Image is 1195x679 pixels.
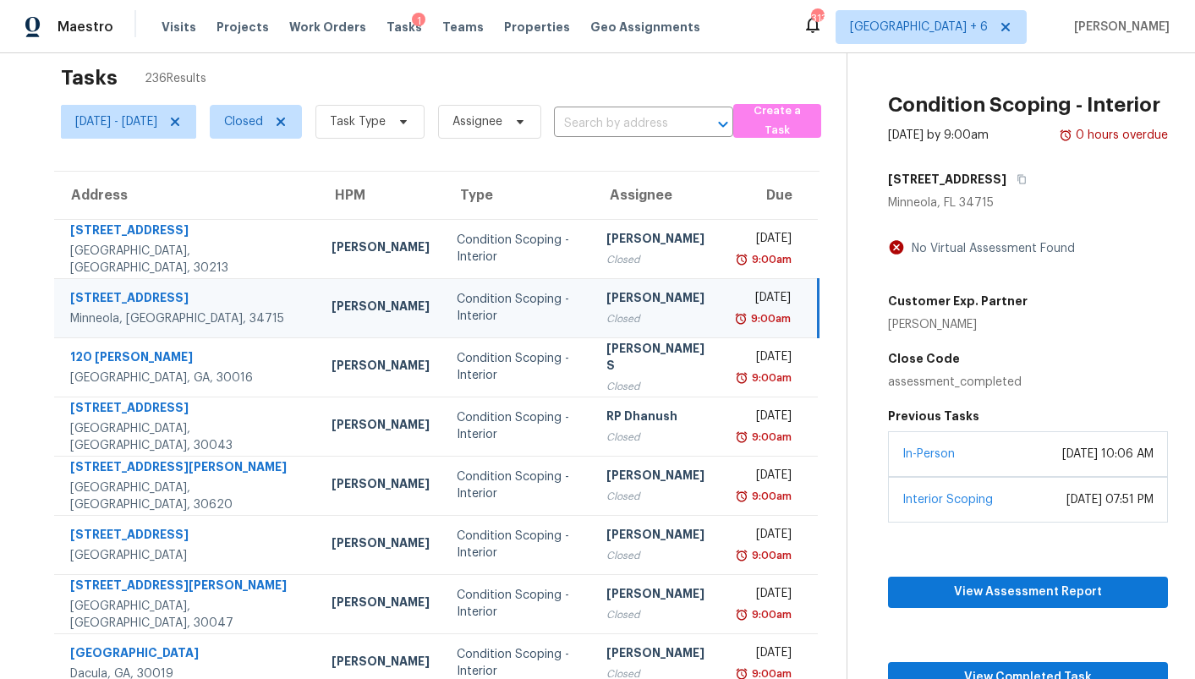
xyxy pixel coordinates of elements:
div: No Virtual Assessment Found [905,240,1075,257]
img: Overdue Alarm Icon [735,488,748,505]
div: [PERSON_NAME] S [606,340,712,378]
div: Condition Scoping - Interior [457,409,579,443]
div: [GEOGRAPHIC_DATA], [GEOGRAPHIC_DATA], 30043 [70,420,304,454]
img: Artifact Not Present Icon [888,238,905,256]
div: 313 [811,10,823,27]
span: [DATE] - [DATE] [75,113,157,130]
div: assessment_completed [888,374,1168,391]
div: Closed [606,378,712,395]
div: [PERSON_NAME] [332,416,430,437]
div: [GEOGRAPHIC_DATA], [GEOGRAPHIC_DATA], 30213 [70,243,304,277]
span: Properties [504,19,570,36]
div: [DATE] [738,467,792,488]
div: [DATE] [738,289,791,310]
div: [DATE] [738,348,792,370]
div: [GEOGRAPHIC_DATA], [GEOGRAPHIC_DATA], 30047 [70,598,304,632]
div: [GEOGRAPHIC_DATA] [70,644,304,665]
div: Condition Scoping - Interior [457,468,579,502]
div: Minneola, [GEOGRAPHIC_DATA], 34715 [70,310,304,327]
h5: Close Code [888,350,1168,367]
div: 9:00am [748,251,792,268]
span: Geo Assignments [590,19,700,36]
div: [GEOGRAPHIC_DATA], GA, 30016 [70,370,304,386]
div: [PERSON_NAME] [332,238,430,260]
div: [DATE] 07:51 PM [1066,491,1154,508]
span: Closed [224,113,263,130]
img: Overdue Alarm Icon [735,251,748,268]
div: 0 hours overdue [1072,127,1168,144]
span: Assignee [452,113,502,130]
h5: Previous Tasks [888,408,1168,424]
div: Condition Scoping - Interior [457,350,579,384]
img: Overdue Alarm Icon [1059,127,1072,144]
div: RP Dhanush [606,408,712,429]
div: 120 [PERSON_NAME] [70,348,304,370]
th: Assignee [593,172,726,219]
div: [PERSON_NAME] [332,357,430,378]
span: Projects [217,19,269,36]
h5: Customer Exp. Partner [888,293,1028,309]
div: [DATE] by 9:00am [888,127,989,144]
div: Condition Scoping - Interior [457,587,579,621]
div: Closed [606,251,712,268]
img: Overdue Alarm Icon [735,370,748,386]
div: [PERSON_NAME] [332,475,430,496]
div: [PERSON_NAME] [332,653,430,674]
div: Closed [606,310,712,327]
div: [PERSON_NAME] [606,585,712,606]
div: Closed [606,488,712,505]
span: View Assessment Report [902,582,1154,603]
div: [PERSON_NAME] [606,289,712,310]
div: 1 [412,13,425,30]
div: [DATE] [738,644,792,665]
div: [PERSON_NAME] [332,534,430,556]
button: View Assessment Report [888,577,1168,608]
a: In-Person [902,448,955,460]
h2: Condition Scoping - Interior [888,96,1160,113]
button: Copy Address [1006,164,1029,194]
div: Condition Scoping - Interior [457,528,579,561]
div: [STREET_ADDRESS] [70,526,304,547]
div: [STREET_ADDRESS] [70,222,304,243]
div: Closed [606,429,712,446]
div: [DATE] [738,585,792,606]
div: Closed [606,547,712,564]
span: Teams [442,19,484,36]
div: Condition Scoping - Interior [457,232,579,266]
div: [DATE] [738,230,792,251]
div: [PERSON_NAME] [332,298,430,319]
h2: Tasks [61,69,118,86]
img: Overdue Alarm Icon [735,606,748,623]
span: Visits [162,19,196,36]
div: [GEOGRAPHIC_DATA], [GEOGRAPHIC_DATA], 30620 [70,479,304,513]
button: Open [711,112,735,136]
th: Type [443,172,593,219]
span: Maestro [58,19,113,36]
div: 9:00am [748,310,791,327]
span: 236 Results [145,70,206,87]
img: Overdue Alarm Icon [735,429,748,446]
div: [PERSON_NAME] [888,316,1028,333]
span: Task Type [330,113,386,130]
input: Search by address [554,111,686,137]
div: [PERSON_NAME] [606,644,712,665]
span: Work Orders [289,19,366,36]
span: [PERSON_NAME] [1067,19,1170,36]
div: [STREET_ADDRESS][PERSON_NAME] [70,577,304,598]
div: [DATE] 10:06 AM [1062,446,1154,463]
div: 9:00am [748,429,792,446]
span: Create a Task [742,101,813,140]
div: [STREET_ADDRESS] [70,399,304,420]
div: [PERSON_NAME] [606,230,712,251]
h5: [STREET_ADDRESS] [888,171,1006,188]
div: [PERSON_NAME] [606,526,712,547]
div: 9:00am [748,606,792,623]
th: Due [725,172,818,219]
div: Closed [606,606,712,623]
div: [STREET_ADDRESS][PERSON_NAME] [70,458,304,479]
div: Condition Scoping - Interior [457,291,579,325]
div: 9:00am [748,547,792,564]
button: Create a Task [733,104,821,138]
th: HPM [318,172,443,219]
img: Overdue Alarm Icon [734,310,748,327]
